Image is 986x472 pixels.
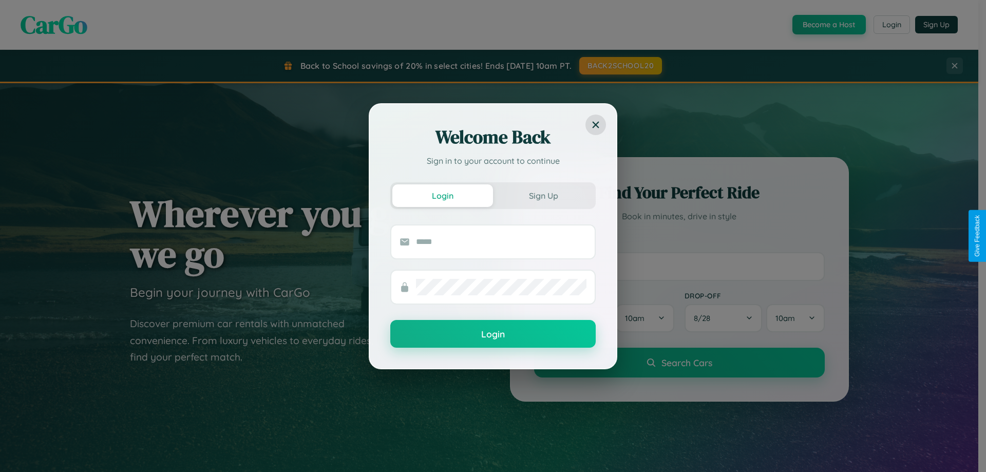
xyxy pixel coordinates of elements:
[390,320,596,348] button: Login
[392,184,493,207] button: Login
[390,125,596,149] h2: Welcome Back
[974,215,981,257] div: Give Feedback
[493,184,594,207] button: Sign Up
[390,155,596,167] p: Sign in to your account to continue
